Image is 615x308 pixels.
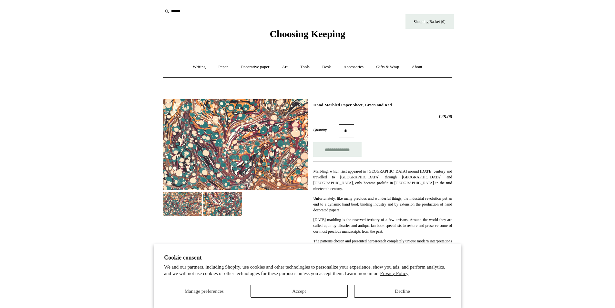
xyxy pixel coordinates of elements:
[187,58,211,76] a: Writing
[370,58,405,76] a: Gifts & Wrap
[354,285,451,298] button: Decline
[163,99,308,190] img: Hand Marbled Paper Sheet, Green and Red
[164,264,451,277] p: We and our partners, including Shopify, use cookies and other technologies to personalize your ex...
[313,196,452,212] span: Unfortunately, like many precious and wonderful things, the industrial revolution put an end to a...
[313,218,452,234] span: [DATE] marbling is the reserved territory of a few artisans. Around the world they are called upo...
[313,168,452,192] p: Marbling, which first appeared in [GEOGRAPHIC_DATA] around [DATE] century and travelled to [GEOGR...
[270,34,345,38] a: Choosing Keeping
[313,102,452,108] h1: Hand Marbled Paper Sheet, Green and Red
[380,271,408,276] a: Privacy Policy
[164,254,451,261] h2: Cookie consent
[294,58,315,76] a: Tools
[313,239,452,255] span: each completely unique modern interpretations of a popular Victorian patterns made by leading Eur...
[338,58,369,76] a: Accessories
[164,285,244,298] button: Manage preferences
[313,114,452,120] h2: £25.00
[203,192,242,216] img: Hand Marbled Paper Sheet, Green and Red
[270,28,345,39] span: Choosing Keeping
[276,58,293,76] a: Art
[212,58,234,76] a: Paper
[163,192,202,216] img: Hand Marbled Paper Sheet, Green and Red
[316,58,337,76] a: Desk
[185,289,224,294] span: Manage preferences
[406,58,428,76] a: About
[374,239,379,243] span: are
[313,239,374,243] span: The patterns chosen and presented here
[405,14,454,29] a: Shopping Basket (0)
[313,127,339,133] label: Quantity
[235,58,275,76] a: Decorative paper
[251,285,347,298] button: Accept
